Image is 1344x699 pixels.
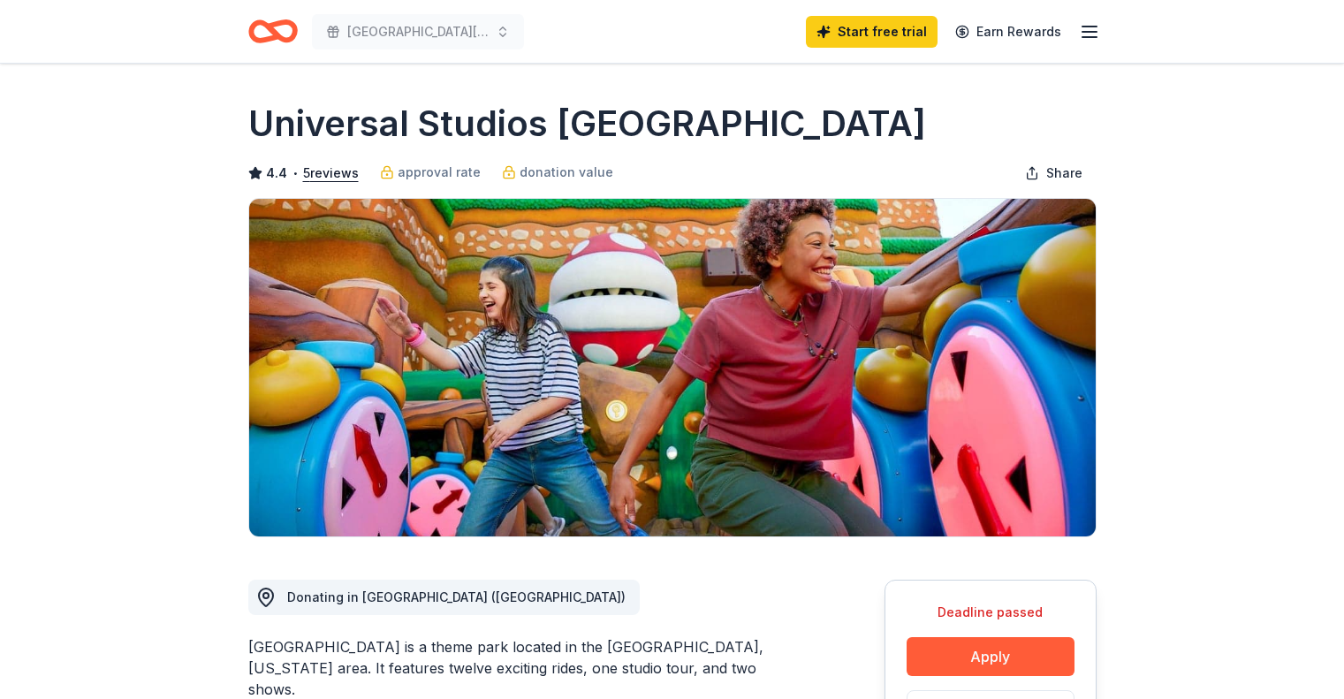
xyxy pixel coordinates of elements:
[907,602,1074,623] div: Deadline passed
[249,199,1096,536] img: Image for Universal Studios Hollywood
[380,162,481,183] a: approval rate
[312,14,524,49] button: [GEOGRAPHIC_DATA][PERSON_NAME] [DATE]
[806,16,938,48] a: Start free trial
[287,589,626,604] span: Donating in [GEOGRAPHIC_DATA] ([GEOGRAPHIC_DATA])
[248,99,926,148] h1: Universal Studios [GEOGRAPHIC_DATA]
[347,21,489,42] span: [GEOGRAPHIC_DATA][PERSON_NAME] [DATE]
[907,637,1074,676] button: Apply
[945,16,1072,48] a: Earn Rewards
[248,11,298,52] a: Home
[398,162,481,183] span: approval rate
[303,163,359,184] button: 5reviews
[292,166,298,180] span: •
[520,162,613,183] span: donation value
[266,163,287,184] span: 4.4
[1046,163,1082,184] span: Share
[502,162,613,183] a: donation value
[1011,156,1097,191] button: Share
